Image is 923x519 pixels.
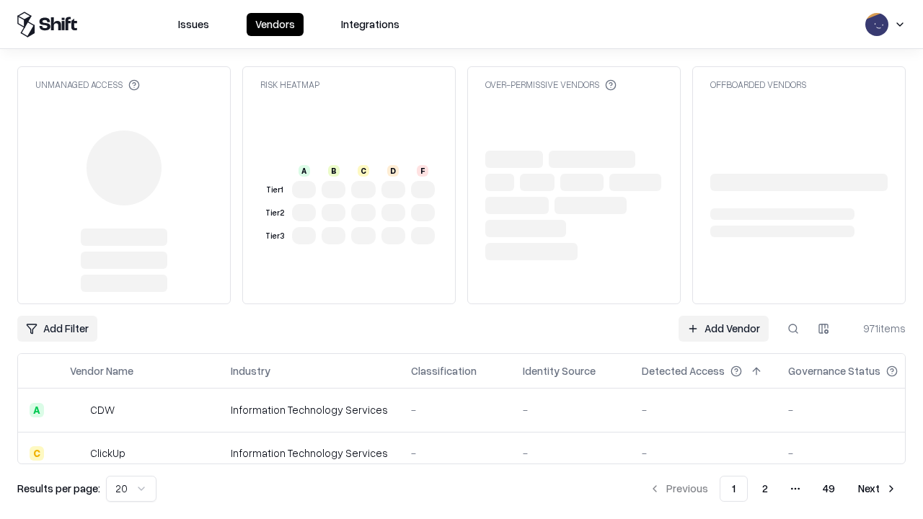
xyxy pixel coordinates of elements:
div: C [358,165,369,177]
div: Risk Heatmap [260,79,319,91]
div: Detected Access [642,363,725,378]
img: CDW [70,403,84,417]
div: Offboarded Vendors [710,79,806,91]
button: 2 [751,476,780,502]
div: - [523,445,619,461]
nav: pagination [640,476,906,502]
div: - [788,402,921,417]
div: Identity Source [523,363,596,378]
div: F [417,165,428,177]
button: Issues [169,13,218,36]
div: - [642,445,765,461]
div: Tier 3 [263,230,286,242]
button: 1 [720,476,748,502]
div: C [30,446,44,461]
button: 49 [811,476,847,502]
a: Add Vendor [679,316,769,342]
div: - [411,445,500,461]
div: Information Technology Services [231,445,388,461]
button: Vendors [247,13,304,36]
div: Governance Status [788,363,880,378]
div: D [387,165,399,177]
div: - [411,402,500,417]
div: ClickUp [90,445,125,461]
div: Information Technology Services [231,402,388,417]
div: Tier 2 [263,207,286,219]
button: Add Filter [17,316,97,342]
button: Integrations [332,13,408,36]
div: A [30,403,44,417]
div: - [788,445,921,461]
div: Over-Permissive Vendors [485,79,617,91]
div: Unmanaged Access [35,79,140,91]
div: - [523,402,619,417]
p: Results per page: [17,481,100,496]
div: - [642,402,765,417]
div: Classification [411,363,477,378]
div: 971 items [848,321,906,336]
img: ClickUp [70,446,84,461]
div: B [328,165,340,177]
div: Tier 1 [263,184,286,196]
div: CDW [90,402,115,417]
div: Vendor Name [70,363,133,378]
button: Next [849,476,906,502]
div: A [299,165,310,177]
div: Industry [231,363,270,378]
